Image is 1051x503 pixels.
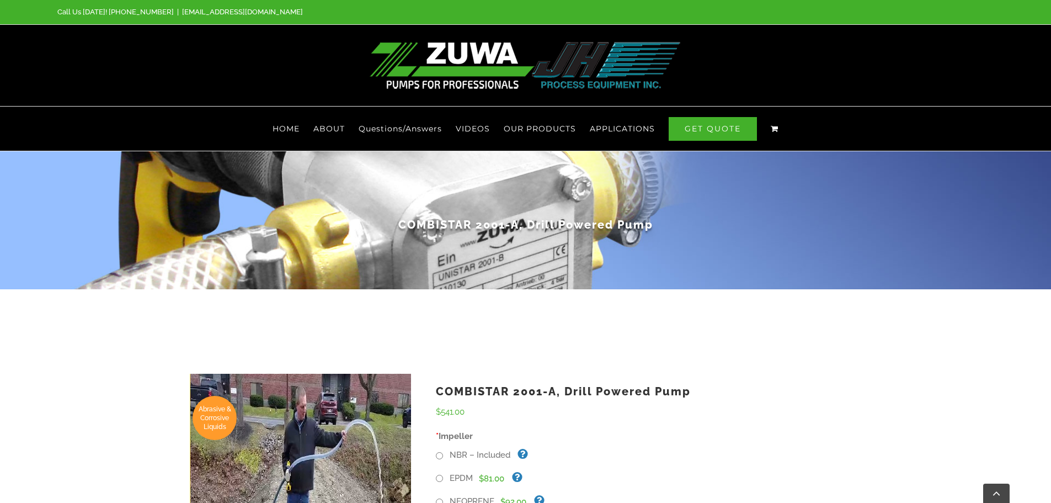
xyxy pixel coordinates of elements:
nav: Main Menu [57,107,994,151]
a: Questions/Answers [359,107,442,151]
a: GET QUOTE [669,107,757,151]
span: $81.00 [479,474,504,484]
span: Call Us [DATE]! [PHONE_NUMBER] [57,8,174,16]
a: [EMAIL_ADDRESS][DOMAIN_NAME] [182,8,303,16]
span: HOME [273,125,300,133]
a: View Cart [771,107,778,151]
span: APPLICATIONS [590,125,655,133]
span: GET QUOTE [669,117,757,141]
input: EPDM [436,475,443,482]
a: ABOUT [313,107,345,151]
span: Abrasive & Corrosive Liquids [193,405,237,431]
input: NBR – Included [436,452,443,459]
h1: COMBISTAR 2001-A, Drill Powered Pump [203,217,849,232]
span: EPDM [445,473,473,483]
span: NBR – Included [445,450,510,460]
h1: COMBISTAR 2001-A, Drill Powered Pump [436,382,826,401]
span: ABOUT [313,125,345,133]
a: HOME [273,107,300,151]
label: Impeller [428,427,834,446]
a: APPLICATIONS [590,107,655,151]
span: OUR PRODUCTS [504,125,576,133]
a: OUR PRODUCTS [504,107,576,151]
span: $ [436,407,441,417]
span: VIDEOS [456,125,490,133]
a: VIDEOS [456,107,490,151]
span: Questions/Answers [359,125,442,133]
bdi: 541.00 [436,407,465,417]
